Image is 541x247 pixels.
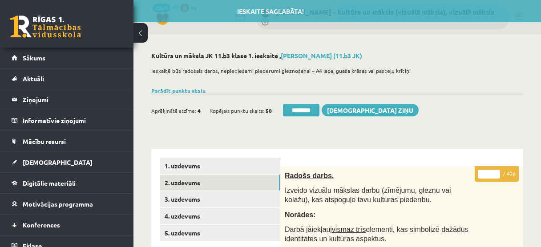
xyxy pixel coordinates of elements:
span: Norādes: [285,211,315,219]
span: Aktuāli [23,75,44,83]
a: 2. uzdevums [160,175,280,191]
span: Konferences [23,221,60,229]
a: Rīgas 1. Tālmācības vidusskola [10,16,81,38]
a: Aktuāli [12,68,122,89]
a: 5. uzdevums [160,225,280,241]
u: vismaz trīs [332,226,366,233]
span: Aprēķinātā atzīme: [151,104,196,117]
span: [DEMOGRAPHIC_DATA] [23,158,93,166]
span: Darbā jāiekļauj elementi, kas simbolizē dažādus identitātes un kultūras aspektus. [285,226,468,243]
a: 1. uzdevums [160,158,280,174]
a: Mācību resursi [12,131,122,151]
h2: Kultūra un māksla JK 11.b3 klase 1. ieskaite , [151,52,523,60]
a: Parādīt punktu skalu [151,87,206,94]
span: 4 [198,104,201,117]
legend: Ziņojumi [23,89,122,110]
p: / 40p [475,166,519,182]
legend: Informatīvie ziņojumi [23,110,122,131]
a: Digitālie materiāli [12,173,122,193]
a: 3. uzdevums [160,191,280,207]
span: Motivācijas programma [23,200,93,208]
span: Digitālie materiāli [23,179,76,187]
span: Kopējais punktu skaits: [210,104,264,117]
a: Informatīvie ziņojumi [12,110,122,131]
a: 4. uzdevums [160,208,280,224]
p: Ieskaitē būs radošais darbs, nepieciešami piederumi gleznošanai – A4 lapa, guaša krāsas vai paste... [151,67,519,75]
a: [PERSON_NAME] (11.b3 JK) [281,52,362,60]
span: Izveido vizuālu mākslas darbu (zīmējumu, gleznu vai kolāžu), kas atspoguļo tavu kultūras piederību. [285,187,451,203]
a: Motivācijas programma [12,194,122,214]
a: Sākums [12,48,122,68]
a: [DEMOGRAPHIC_DATA] ziņu [322,104,419,116]
a: [DEMOGRAPHIC_DATA] [12,152,122,172]
span: Radošs darbs. [285,172,334,179]
span: Mācību resursi [23,137,66,145]
a: Ziņojumi [12,89,122,110]
span: 50 [266,104,272,117]
span: Sākums [23,54,45,62]
a: Konferences [12,215,122,235]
